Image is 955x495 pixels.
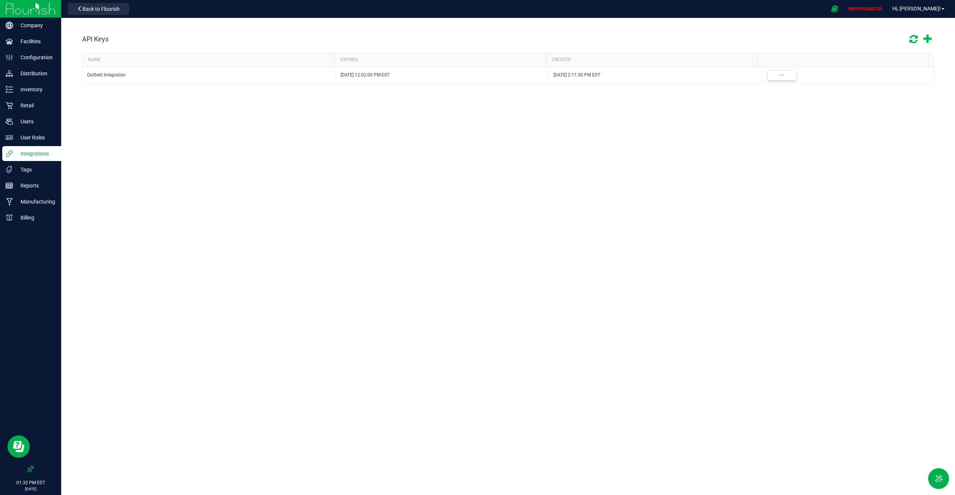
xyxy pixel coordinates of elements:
[88,57,101,63] span: NAME
[554,72,757,79] div: [DATE] 2:11:30 PM EDT
[13,101,58,110] p: Retail
[892,6,941,12] span: Hi, [PERSON_NAME]!
[3,479,58,486] p: 01:32 PM EDT
[6,54,13,61] inline-svg: Configuration
[13,213,58,222] p: Billing
[27,465,34,473] label: Pin the sidebar to full width on large screens
[3,486,58,492] p: [DATE]
[6,134,13,141] inline-svg: User Roles
[13,21,58,30] p: Company
[6,214,13,221] inline-svg: Billing
[6,86,13,93] inline-svg: Inventory
[6,150,13,157] inline-svg: Integrations
[13,181,58,190] p: Reports
[13,85,58,94] p: Inventory
[6,102,13,109] inline-svg: Retail
[341,72,544,79] div: [DATE] 12:02:00 PM EST
[13,69,58,78] p: Distribution
[68,3,129,15] button: Back to Flourish
[13,133,58,142] p: User Roles
[7,435,30,458] iframe: Resource center
[13,37,58,46] p: Facilities
[13,149,58,158] p: Integrations
[13,117,58,126] p: Users
[6,70,13,77] inline-svg: Distribution
[13,197,58,206] p: Manufacturing
[13,53,58,62] p: Configuration
[845,6,885,12] p: IMPERSONATOR
[82,35,109,43] h2: API Keys
[6,38,13,45] inline-svg: Facilities
[6,182,13,189] inline-svg: Reports
[6,22,13,29] inline-svg: Company
[6,118,13,125] inline-svg: Users
[826,1,843,16] span: Open Ecommerce Menu
[928,468,949,489] button: Toggle Menu
[552,57,571,63] span: CREATED
[87,72,331,79] div: Outfield Integration
[340,57,358,63] span: EXPIRES
[6,166,13,173] inline-svg: Tags
[82,6,120,12] span: Back to Flourish
[13,165,58,174] p: Tags
[82,53,934,83] div: Data table
[6,198,13,205] inline-svg: Manufacturing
